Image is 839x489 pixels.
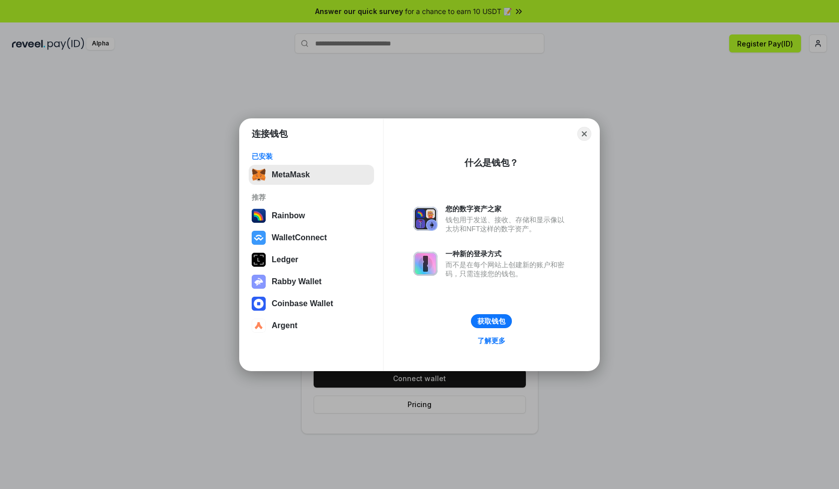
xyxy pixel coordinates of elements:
[272,321,298,330] div: Argent
[249,294,374,314] button: Coinbase Wallet
[272,255,298,264] div: Ledger
[249,206,374,226] button: Rainbow
[252,231,266,245] img: svg+xml,%3Csvg%20width%3D%2228%22%20height%3D%2228%22%20viewBox%3D%220%200%2028%2028%22%20fill%3D...
[445,260,569,278] div: 而不是在每个网站上创建新的账户和密码，只需连接您的钱包。
[252,253,266,267] img: svg+xml,%3Csvg%20xmlns%3D%22http%3A%2F%2Fwww.w3.org%2F2000%2Fsvg%22%20width%3D%2228%22%20height%3...
[272,299,333,308] div: Coinbase Wallet
[249,250,374,270] button: Ledger
[414,252,437,276] img: svg+xml,%3Csvg%20xmlns%3D%22http%3A%2F%2Fwww.w3.org%2F2000%2Fsvg%22%20fill%3D%22none%22%20viewBox...
[252,297,266,311] img: svg+xml,%3Csvg%20width%3D%2228%22%20height%3D%2228%22%20viewBox%3D%220%200%2028%2028%22%20fill%3D...
[272,277,322,286] div: Rabby Wallet
[252,128,288,140] h1: 连接钱包
[471,314,512,328] button: 获取钱包
[471,334,511,347] a: 了解更多
[272,233,327,242] div: WalletConnect
[272,170,310,179] div: MetaMask
[577,127,591,141] button: Close
[445,215,569,233] div: 钱包用于发送、接收、存储和显示像以太坊和NFT这样的数字资产。
[252,193,371,202] div: 推荐
[249,272,374,292] button: Rabby Wallet
[272,211,305,220] div: Rainbow
[249,165,374,185] button: MetaMask
[252,275,266,289] img: svg+xml,%3Csvg%20xmlns%3D%22http%3A%2F%2Fwww.w3.org%2F2000%2Fsvg%22%20fill%3D%22none%22%20viewBox...
[477,336,505,345] div: 了解更多
[414,207,437,231] img: svg+xml,%3Csvg%20xmlns%3D%22http%3A%2F%2Fwww.w3.org%2F2000%2Fsvg%22%20fill%3D%22none%22%20viewBox...
[252,168,266,182] img: svg+xml,%3Csvg%20fill%3D%22none%22%20height%3D%2233%22%20viewBox%3D%220%200%2035%2033%22%20width%...
[445,204,569,213] div: 您的数字资产之家
[252,209,266,223] img: svg+xml,%3Csvg%20width%3D%22120%22%20height%3D%22120%22%20viewBox%3D%220%200%20120%20120%22%20fil...
[464,157,518,169] div: 什么是钱包？
[445,249,569,258] div: 一种新的登录方式
[249,228,374,248] button: WalletConnect
[252,152,371,161] div: 已安装
[477,317,505,326] div: 获取钱包
[252,319,266,333] img: svg+xml,%3Csvg%20width%3D%2228%22%20height%3D%2228%22%20viewBox%3D%220%200%2028%2028%22%20fill%3D...
[249,316,374,336] button: Argent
